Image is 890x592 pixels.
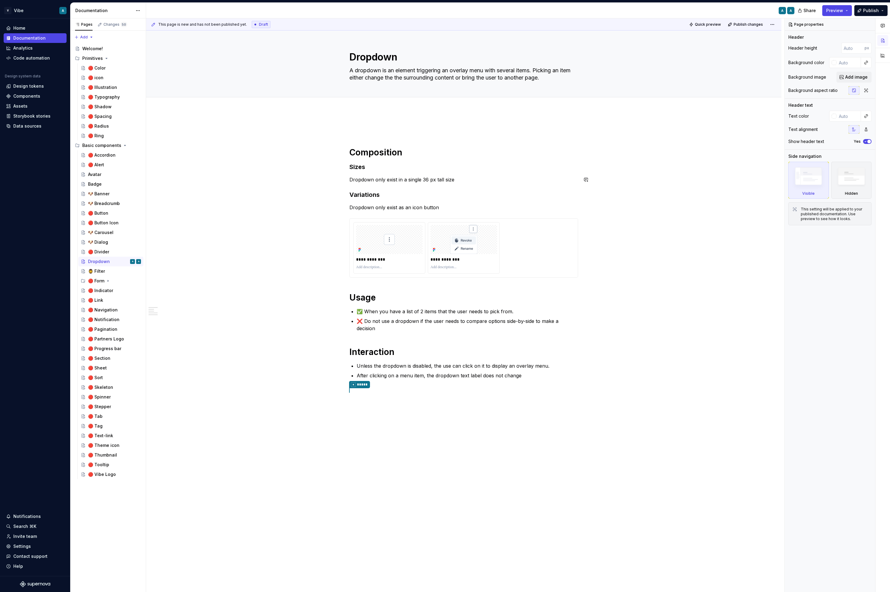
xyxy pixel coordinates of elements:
[88,317,119,323] div: 🔴 Notification
[841,43,865,54] input: Auto
[13,523,36,529] div: Search ⌘K
[73,33,95,41] button: Add
[88,249,109,255] div: 🔴 Divider
[795,5,820,16] button: Share
[78,392,143,402] a: 🔴 Spinner
[88,113,112,119] div: 🔴 Spacing
[88,75,103,81] div: 🔴 icon
[88,288,113,294] div: 🔴 Indicator
[88,220,119,226] div: 🔴 Button Icon
[4,91,67,101] a: Components
[349,346,578,357] h1: Interaction
[13,113,51,119] div: Storybook stories
[788,126,818,132] div: Text alignment
[349,292,578,303] h1: Usage
[1,4,69,17] button: VVibeA
[357,362,578,369] p: Unless the dropdown is disabled, the use can click on it to display an overlay menu.
[78,334,143,344] a: 🔴 Partners Logo
[788,102,813,108] div: Header text
[788,60,824,66] div: Background color
[13,55,50,61] div: Code automation
[4,33,67,43] a: Documentation
[88,471,116,477] div: 🔴 Vibe Logo
[88,326,117,332] div: 🔴 Pagination
[854,139,861,144] label: Yes
[88,452,117,458] div: 🔴 Thumbnail
[88,181,102,187] div: Badge
[14,8,24,14] div: Vibe
[78,470,143,479] a: 🔴 Vibe Logo
[687,20,724,29] button: Quick preview
[4,23,67,33] a: Home
[78,102,143,112] a: 🔴 Shadow
[13,93,40,99] div: Components
[88,162,104,168] div: 🔴 Alert
[62,8,64,13] div: A
[78,286,143,295] a: 🔴 Indicator
[5,74,41,79] div: Design system data
[13,45,33,51] div: Analytics
[803,8,816,14] span: Share
[20,581,50,587] svg: Supernova Logo
[75,22,93,27] div: Pages
[78,150,143,160] a: 🔴 Accordion
[75,8,133,14] div: Documentation
[82,46,103,52] div: Welcome!
[4,121,67,131] a: Data sources
[78,305,143,315] a: 🔴 Navigation
[822,5,852,16] button: Preview
[734,22,763,27] span: Publish changes
[13,123,41,129] div: Data sources
[88,94,120,100] div: 🔴 Typography
[78,266,143,276] a: 🧔‍♂️ Filter
[88,365,107,371] div: 🔴 Sheet
[801,207,868,221] div: This setting will be applied to your published documentation. Use preview to see how it looks.
[82,55,103,61] div: Primitives
[845,191,858,196] div: Hidden
[788,153,822,159] div: Side navigation
[78,382,143,392] a: 🔴 Skeleton
[831,162,872,199] div: Hidden
[88,307,118,313] div: 🔴 Navigation
[88,433,113,439] div: 🔴 Text-link
[78,92,143,102] a: 🔴 Typography
[88,84,117,90] div: 🔴 Illustration
[4,551,67,561] button: Contact support
[78,324,143,334] a: 🔴 Pagination
[78,295,143,305] a: 🔴 Link
[78,421,143,431] a: 🔴 Tag
[78,344,143,353] a: 🔴 Progress bar
[78,450,143,460] a: 🔴 Thumbnail
[88,133,104,139] div: 🔴 Ring
[781,8,784,13] div: A
[88,171,101,177] div: Avatar
[78,208,143,218] a: 🔴 Button
[4,101,67,111] a: Assets
[78,441,143,450] a: 🔴 Theme icon
[726,20,766,29] button: Publish changes
[13,543,31,549] div: Settings
[788,87,838,93] div: Background aspect ratio
[78,257,143,266] a: DropdownAA
[357,317,578,332] p: ❌ Do not use a dropdown if the user needs to compare options side-by-side to make a decision
[4,43,67,53] a: Analytics
[78,199,143,208] a: 🐶 Breadcrumb
[82,142,121,148] div: Basic components
[121,22,127,27] span: 50
[13,553,47,559] div: Contact support
[132,259,133,265] div: A
[88,413,103,419] div: 🔴 Tab
[788,162,829,199] div: Visible
[788,113,809,119] div: Text color
[357,308,578,315] p: ✅ When you have a list of 2 items that the user needs to pick from.
[78,170,143,179] a: Avatar
[78,121,143,131] a: 🔴 Radius
[103,22,127,27] div: Changes
[78,160,143,170] a: 🔴 Alert
[158,22,247,27] span: This page is new and has not been published yet.
[78,218,143,228] a: 🔴 Button Icon
[788,45,817,51] div: Header height
[88,210,108,216] div: 🔴 Button
[4,522,67,531] button: Search ⌘K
